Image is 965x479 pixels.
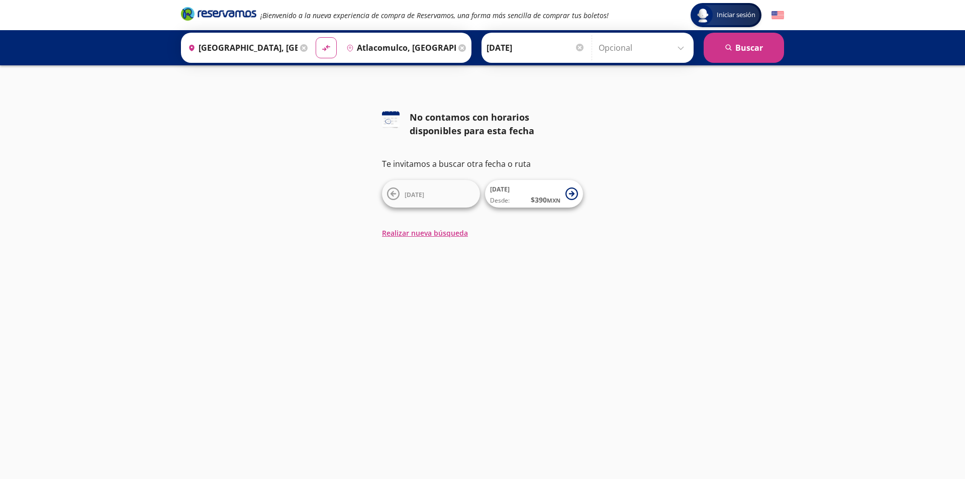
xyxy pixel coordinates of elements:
button: [DATE] [382,180,480,208]
button: English [771,9,784,22]
button: Realizar nueva búsqueda [382,228,468,238]
button: Buscar [704,33,784,63]
a: Brand Logo [181,6,256,24]
i: Brand Logo [181,6,256,21]
span: [DATE] [405,190,424,199]
span: Desde: [490,196,510,205]
p: Te invitamos a buscar otra fecha o ruta [382,158,583,170]
em: ¡Bienvenido a la nueva experiencia de compra de Reservamos, una forma más sencilla de comprar tus... [260,11,609,20]
input: Buscar Destino [342,35,456,60]
div: No contamos con horarios disponibles para esta fecha [410,111,583,138]
span: [DATE] [490,185,510,194]
span: Iniciar sesión [713,10,759,20]
small: MXN [547,197,560,204]
input: Elegir Fecha [487,35,585,60]
input: Opcional [599,35,689,60]
input: Buscar Origen [184,35,298,60]
span: $ 390 [531,195,560,205]
button: [DATE]Desde:$390MXN [485,180,583,208]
